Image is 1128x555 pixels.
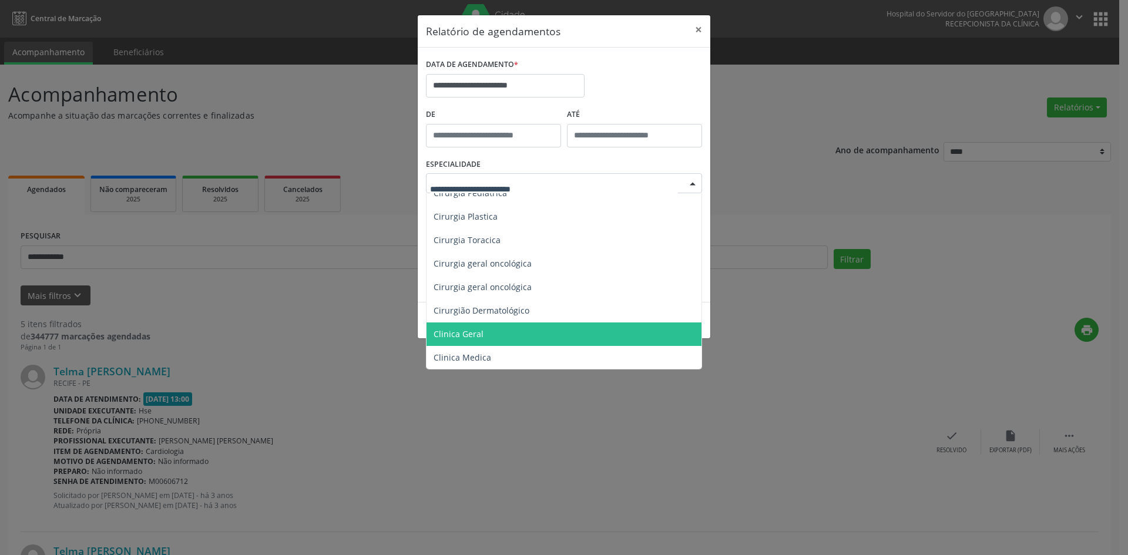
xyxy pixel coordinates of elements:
[434,328,484,339] span: Clinica Geral
[567,106,702,124] label: ATÉ
[426,56,518,74] label: DATA DE AGENDAMENTO
[426,106,561,124] label: De
[434,281,532,292] span: Cirurgia geral oncológica
[434,352,491,363] span: Clinica Medica
[434,234,501,245] span: Cirurgia Toracica
[434,258,532,269] span: Cirurgia geral oncológica
[434,187,507,199] span: Cirurgia Pediatrica
[426,156,481,174] label: ESPECIALIDADE
[434,305,529,316] span: Cirurgião Dermatológico
[687,15,710,44] button: Close
[426,23,560,39] h5: Relatório de agendamentos
[434,211,498,222] span: Cirurgia Plastica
